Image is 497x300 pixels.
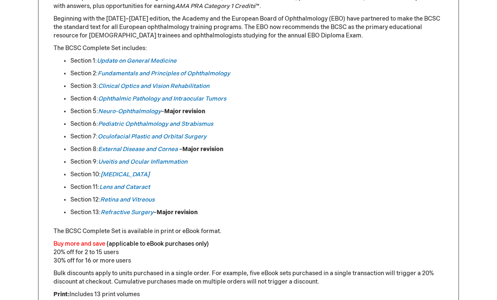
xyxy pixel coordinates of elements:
a: Oculofacial Plastic and Orbital Surgery [98,133,206,140]
strong: Print: [53,291,69,298]
a: Update on General Medicine [97,57,176,64]
a: Lens and Cataract [99,183,150,191]
li: Section 10: [70,170,444,179]
li: Section 11: [70,183,444,191]
em: AMA PRA Category 1 Credits [175,3,255,10]
li: Section 1: [70,57,444,65]
a: Pediatric Ophthalmology and Strabismus [98,120,213,127]
a: Refractive Surgery [101,209,153,216]
p: Beginning with the [DATE]–[DATE] edition, the Academy and the European Board of Ophthalmology (EB... [53,15,444,40]
li: Section 2: [70,69,444,78]
li: Section 13: – [70,208,444,217]
li: Section 3: [70,82,444,90]
a: Fundamentals and Principles of Ophthalmology [98,70,230,77]
a: Clinical Optics and Vision Rehabilitation [98,82,209,90]
p: Bulk discounts apply to units purchased in a single order. For example, five eBook sets purchased... [53,269,444,286]
a: Retina and Vitreous [100,196,155,203]
a: [MEDICAL_DATA] [101,171,150,178]
p: 20% off for 2 to 15 users 30% off for 16 or more users [53,240,444,265]
li: Section 8: – [70,145,444,154]
a: Uveitis and Ocular Inflammation [98,158,187,165]
font: (applicable to eBook purchases only) [107,240,209,247]
strong: Major revision [182,146,223,153]
li: Section 12: [70,196,444,204]
a: External Disease and Cornea [98,146,178,153]
li: Section 5: – [70,107,444,116]
a: Neuro-Ophthalmology [98,108,161,115]
p: The BCSC Complete Set includes: [53,44,444,53]
li: Section 9: [70,158,444,166]
strong: Major revision [164,108,205,115]
p: The BCSC Complete Set is available in print or eBook format. [53,227,444,236]
a: Ophthalmic Pathology and Intraocular Tumors [98,95,226,102]
p: Includes 13 print volumes [53,290,444,299]
li: Section 7: [70,133,444,141]
li: Section 6: [70,120,444,128]
li: Section 4: [70,95,444,103]
font: Buy more and save [53,240,105,247]
strong: Major revision [157,209,198,216]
